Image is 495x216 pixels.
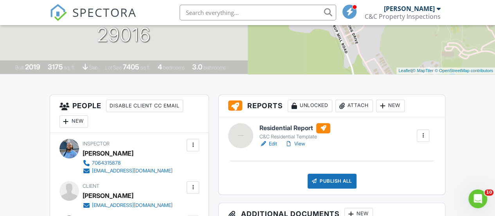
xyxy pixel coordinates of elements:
[72,4,137,20] span: SPECTORA
[64,65,75,71] span: sq. ft.
[163,65,185,71] span: bedrooms
[259,134,330,140] div: C&C Residential Template
[83,201,173,209] a: [EMAIL_ADDRESS][DOMAIN_NAME]
[412,68,434,73] a: © MapTiler
[285,140,305,148] a: View
[259,123,330,133] h6: Residential Report
[180,5,336,20] input: Search everything...
[83,190,133,201] div: [PERSON_NAME]
[50,95,209,133] h3: People
[25,63,40,71] div: 2019
[140,65,150,71] span: sq.ft.
[219,95,445,117] h3: Reports
[192,63,202,71] div: 3.0
[398,68,411,73] a: Leaflet
[203,65,226,71] span: bathrooms
[83,167,173,175] a: [EMAIL_ADDRESS][DOMAIN_NAME]
[468,189,487,208] iframe: Intercom live chat
[106,100,183,112] div: Disable Client CC Email
[376,100,405,112] div: New
[15,65,24,71] span: Built
[50,4,67,21] img: The Best Home Inspection Software - Spectora
[48,63,63,71] div: 3175
[59,115,88,128] div: New
[335,100,373,112] div: Attach
[50,11,137,27] a: SPECTORA
[259,123,330,140] a: Residential Report C&C Residential Template
[92,160,121,166] div: 7064315878
[396,67,495,74] div: |
[384,5,435,13] div: [PERSON_NAME]
[92,168,173,174] div: [EMAIL_ADDRESS][DOMAIN_NAME]
[89,65,98,71] span: slab
[105,65,122,71] span: Lot Size
[308,174,356,189] div: Publish All
[83,183,99,189] span: Client
[288,100,332,112] div: Unlocked
[83,141,110,147] span: Inspector
[259,140,277,148] a: Edit
[365,13,441,20] div: C&C Property Inspections
[92,202,173,209] div: [EMAIL_ADDRESS][DOMAIN_NAME]
[83,159,173,167] a: 7064315878
[123,63,139,71] div: 7405
[158,63,162,71] div: 4
[435,68,493,73] a: © OpenStreetMap contributors
[484,189,493,196] span: 10
[83,147,133,159] div: [PERSON_NAME]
